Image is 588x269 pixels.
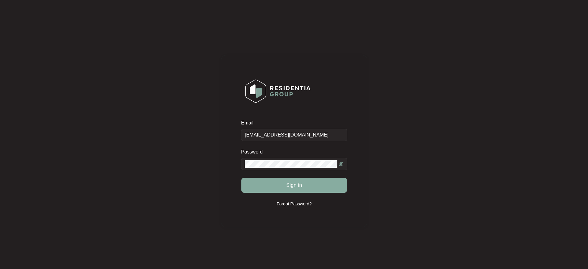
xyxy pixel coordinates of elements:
span: Sign in [286,182,302,189]
input: Password [245,160,337,168]
span: eye-invisible [339,162,344,166]
img: Login Logo [241,75,315,107]
p: Forgot Password? [277,201,312,207]
label: Email [241,120,258,126]
input: Email [241,129,347,141]
label: Password [241,149,267,155]
button: Sign in [241,178,347,193]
